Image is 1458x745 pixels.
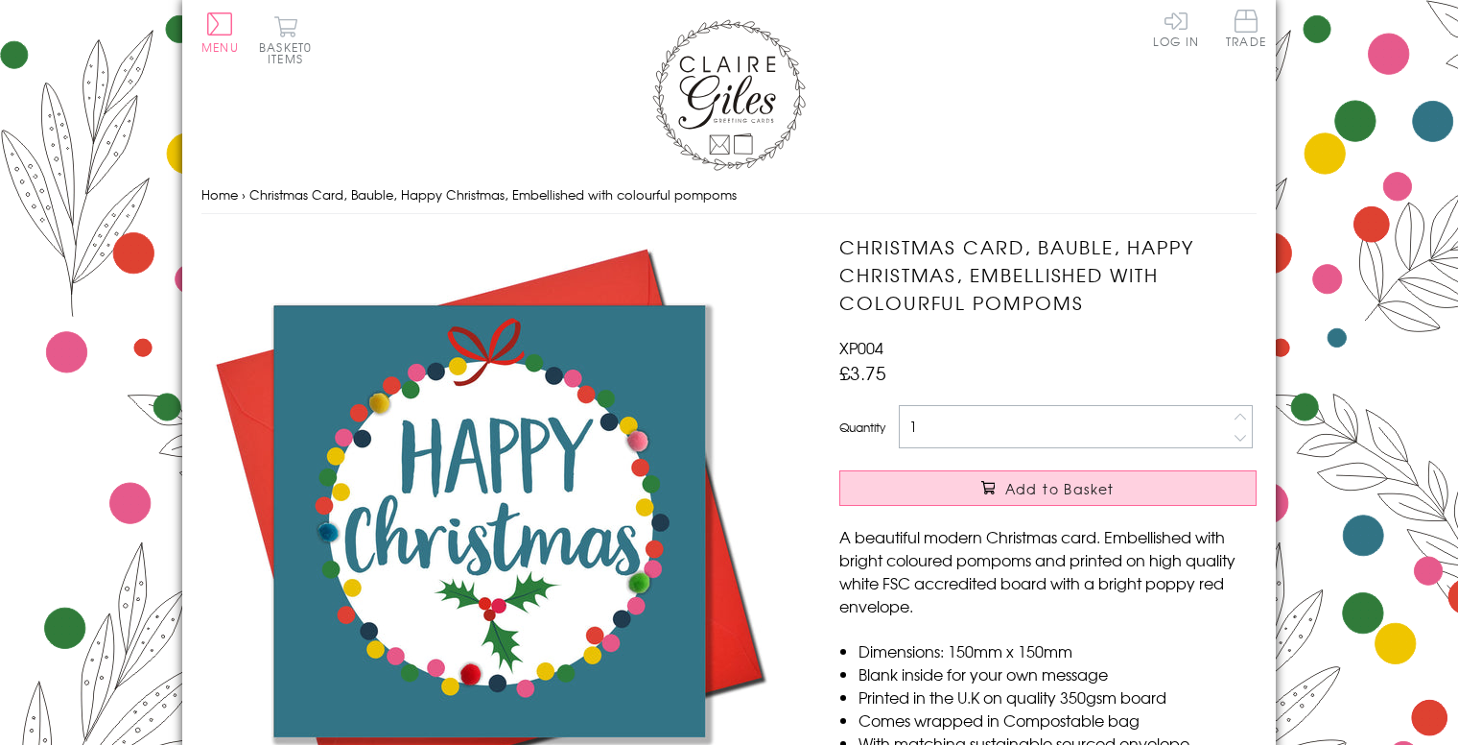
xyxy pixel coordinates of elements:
button: Add to Basket [839,470,1257,506]
span: › [242,185,246,204]
span: 0 items [268,38,312,67]
img: Claire Giles Greetings Cards [652,19,806,171]
a: Trade [1226,10,1266,51]
nav: breadcrumbs [201,176,1257,215]
span: Christmas Card, Bauble, Happy Christmas, Embellished with colourful pompoms [249,185,737,204]
a: Log In [1153,10,1199,47]
span: XP004 [839,336,883,359]
li: Printed in the U.K on quality 350gsm board [858,685,1257,709]
a: Home [201,185,238,204]
li: Comes wrapped in Compostable bag [858,709,1257,732]
li: Dimensions: 150mm x 150mm [858,639,1257,662]
p: A beautiful modern Christmas card. Embellished with bright coloured pompoms and printed on high q... [839,525,1257,617]
button: Basket0 items [259,15,312,64]
button: Menu [201,12,239,53]
span: Add to Basket [1005,479,1115,498]
label: Quantity [839,419,885,436]
span: Menu [201,38,239,56]
span: Trade [1226,10,1266,47]
h1: Christmas Card, Bauble, Happy Christmas, Embellished with colourful pompoms [839,233,1257,316]
span: £3.75 [839,359,886,386]
li: Blank inside for your own message [858,662,1257,685]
